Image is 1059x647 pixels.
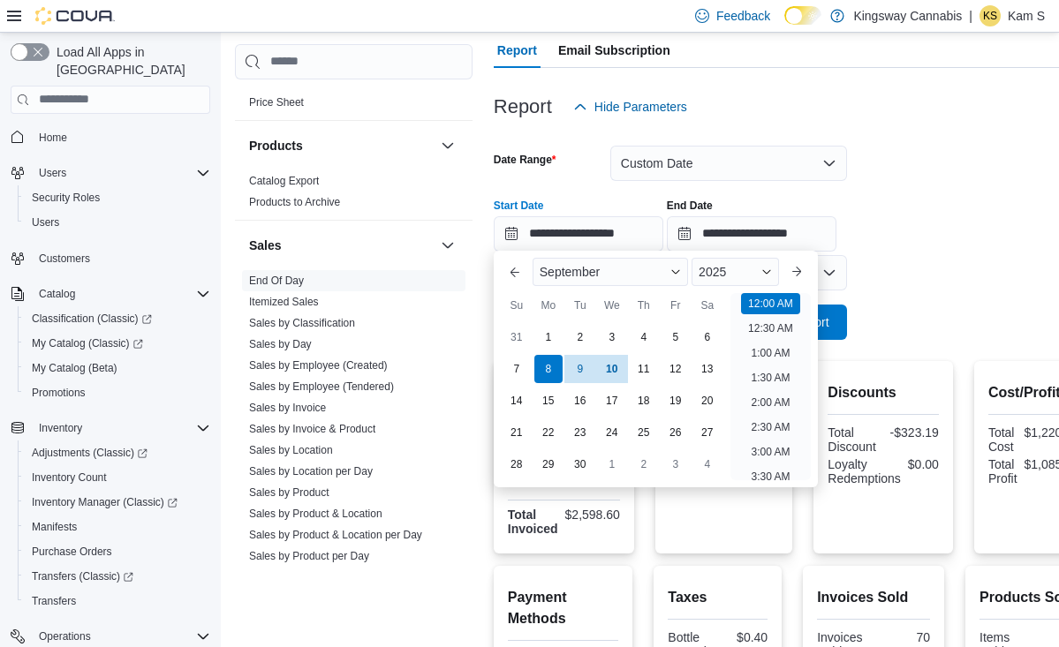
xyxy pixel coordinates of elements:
input: Press the down key to enter a popover containing a calendar. Press the escape key to close the po... [494,216,663,252]
div: Total Profit [988,457,1017,485]
div: day-20 [693,387,722,415]
div: day-10 [598,355,626,383]
div: day-3 [662,450,690,478]
div: September, 2025 [501,321,723,480]
a: Transfers [25,591,83,612]
button: Inventory Count [18,465,217,490]
li: 2:00 AM [744,392,797,413]
div: day-18 [630,387,658,415]
span: Inventory Manager (Classic) [32,495,178,509]
div: Button. Open the month selector. September is currently selected. [533,258,688,286]
span: My Catalog (Classic) [32,336,143,350]
span: Transfers (Classic) [32,569,133,583]
button: Sales [249,237,434,254]
input: Dark Mode [784,6,821,25]
div: Mo [534,291,563,320]
div: day-1 [534,323,563,351]
div: day-28 [503,450,531,478]
button: Home [4,124,217,150]
h2: Invoices Sold [817,587,930,608]
div: Loyalty Redemptions [828,457,901,485]
h2: Payment Methods [508,587,619,629]
button: Users [4,161,217,185]
a: Itemized Sales [249,296,319,308]
span: Users [39,166,66,180]
span: Purchase Orders [32,545,112,559]
a: Promotions [25,382,93,403]
div: day-17 [598,387,626,415]
div: Products [235,170,473,220]
div: day-5 [662,323,690,351]
div: day-25 [630,418,658,447]
button: Open list of options [822,266,836,280]
a: Sales by Invoice [249,402,326,414]
a: Sales by Employee (Created) [249,359,388,372]
div: day-8 [534,355,563,383]
button: Promotions [18,380,217,405]
strong: Total Invoiced [508,508,558,536]
button: Products [437,135,458,156]
a: Sales by Employee (Tendered) [249,380,394,393]
div: Th [630,291,658,320]
span: Users [25,212,210,233]
span: Security Roles [25,187,210,208]
div: day-16 [566,387,594,415]
a: Sales by Invoice & Product [249,423,375,435]
span: Promotions [25,382,210,403]
label: Date Range [494,153,556,167]
span: Customers [39,252,90,266]
div: day-14 [503,387,531,415]
div: day-11 [630,355,658,383]
div: day-30 [566,450,594,478]
label: End Date [667,199,713,213]
span: Security Roles [32,191,100,205]
span: Inventory [32,418,210,439]
label: Start Date [494,199,544,213]
a: My Catalog (Classic) [18,331,217,356]
span: Transfers [25,591,210,612]
a: Transfers (Classic) [25,566,140,587]
span: Home [32,126,210,148]
div: day-24 [598,418,626,447]
span: Transfers [32,594,76,608]
span: Inventory [39,421,82,435]
span: Purchase Orders [25,541,210,562]
a: Purchase Orders [25,541,119,562]
p: | [969,5,972,26]
a: Inventory Manager (Classic) [25,492,185,513]
div: day-15 [534,387,563,415]
button: Inventory [32,418,89,439]
h3: Report [494,96,552,117]
div: Su [503,291,531,320]
a: Home [32,127,74,148]
button: Previous Month [501,258,529,286]
span: Promotions [32,386,86,400]
button: Users [32,162,73,184]
span: Load All Apps in [GEOGRAPHIC_DATA] [49,43,210,79]
button: Catalog [4,282,217,306]
a: Sales by Location [249,444,333,456]
a: Sales by Product [249,486,329,499]
div: day-27 [693,418,722,447]
a: Customers [32,248,97,269]
div: Pricing [235,92,473,120]
a: Adjustments (Classic) [25,442,155,463]
a: Sales by Location per Day [249,465,373,478]
a: Users [25,212,66,233]
div: $0.00 [908,457,939,471]
span: Report [497,33,537,68]
div: -$323.19 [887,425,939,440]
div: day-29 [534,450,563,478]
span: KS [983,5,997,26]
div: Total Cost [988,425,1017,454]
input: Press the down key to open a popover containing a calendar. [667,216,836,252]
span: Classification (Classic) [25,308,210,329]
div: Total Discount [828,425,880,454]
div: day-26 [662,418,690,447]
button: Security Roles [18,185,217,210]
button: Next month [783,258,811,286]
button: Customers [4,245,217,271]
button: Sales [437,235,458,256]
div: day-19 [662,387,690,415]
li: 1:30 AM [744,367,797,388]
